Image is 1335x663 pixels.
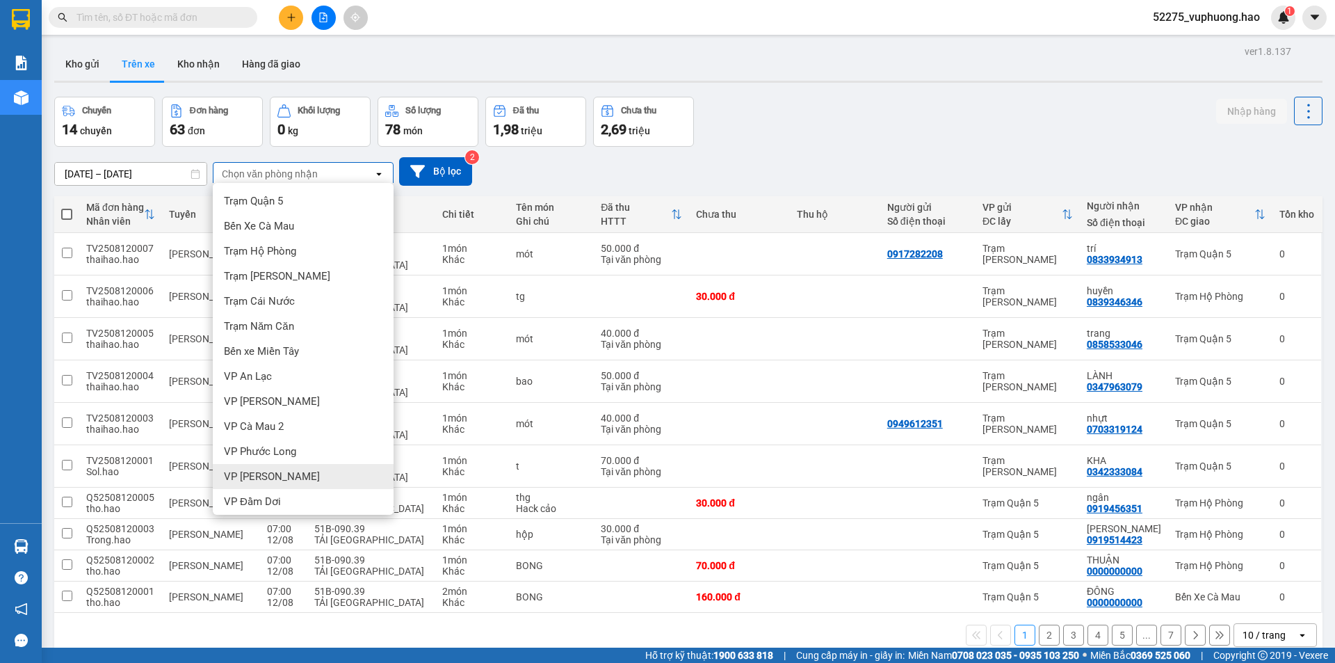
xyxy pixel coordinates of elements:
div: Khác [442,381,502,392]
span: triệu [629,125,650,136]
div: 0347963079 [1087,381,1142,392]
div: Trạm [PERSON_NAME] [982,285,1073,307]
div: HTTT [601,216,671,227]
button: Chưa thu2,69 triệu [593,97,694,147]
span: Trạm [PERSON_NAME] [224,269,330,283]
div: TẢI [GEOGRAPHIC_DATA] [314,566,429,577]
img: warehouse-icon [14,539,29,554]
button: Kho nhận [166,47,231,81]
span: Hỗ trợ kỹ thuật: [645,648,773,663]
div: 0342333084 [1087,466,1142,477]
div: Chi tiết [442,209,502,220]
div: VP nhận [1175,202,1254,213]
div: TV2508120006 [86,285,155,296]
div: ĐC lấy [982,216,1062,227]
strong: 0369 525 060 [1131,650,1190,661]
div: Trạm Quận 5 [1175,461,1265,472]
div: 0 [1279,529,1314,540]
div: 0 [1279,591,1314,602]
div: thaihao.hao [86,296,155,307]
ul: Menu [213,183,394,515]
div: Sol.hao [86,466,155,477]
div: thg [516,492,587,503]
div: thaihao.hao [86,424,155,435]
div: Người gửi [887,202,969,213]
div: Trạm [PERSON_NAME] [982,328,1073,350]
div: 0919456351 [1087,503,1142,514]
div: Chưa thu [621,106,656,115]
button: Trên xe [111,47,166,81]
div: 0 [1279,248,1314,259]
span: [PERSON_NAME] [169,497,243,509]
span: copyright [1258,650,1268,660]
img: warehouse-icon [14,90,29,105]
button: Số lượng78món [378,97,478,147]
div: thaihao.hao [86,254,155,265]
div: 0858533046 [1087,339,1142,350]
div: 50.000 đ [601,370,682,381]
div: TV2508120004 [86,370,155,381]
span: Trạm Cái Nước [224,294,295,308]
span: chuyến [80,125,112,136]
div: TV2508120003 [86,413,155,424]
th: Toggle SortBy [976,196,1080,233]
div: 0919514423 [1087,534,1142,545]
span: | [1201,648,1203,663]
div: Khác [442,566,502,577]
div: BONG [516,560,587,571]
span: đơn [188,125,205,136]
button: Chuyến14chuyến [54,97,155,147]
strong: 0708 023 035 - 0935 103 250 [952,650,1079,661]
div: ĐC giao [1175,216,1254,227]
span: notification [15,602,28,616]
span: VP [PERSON_NAME] [224,394,320,408]
div: ver 1.8.137 [1245,44,1291,59]
span: file-add [318,13,328,22]
div: 12/08 [267,597,300,608]
div: 40.000 đ [601,413,682,424]
div: 30.000 đ [696,497,783,509]
div: Đơn hàng [190,106,228,115]
div: Tại văn phòng [601,534,682,545]
div: Khác [442,597,502,608]
div: Khác [442,503,502,514]
div: Khác [442,424,502,435]
button: plus [279,6,303,30]
div: Thu hộ [797,209,873,220]
span: 52275_vuphuong.hao [1142,8,1271,26]
button: aim [343,6,368,30]
div: Q52508120003 [86,523,155,534]
span: [PERSON_NAME] [169,291,243,302]
div: TV2508120005 [86,328,155,339]
div: chí Linh [1087,523,1161,534]
div: Trạm Quận 5 [982,497,1073,509]
span: message [15,634,28,647]
div: ĐÔNG [1087,586,1161,597]
div: 70.000 đ [696,560,783,571]
button: Kho gửi [54,47,111,81]
div: Trạm Quận 5 [982,560,1073,571]
div: t [516,461,587,472]
div: 0000000000 [1087,566,1142,577]
div: Trạm Hộ Phòng [1175,291,1265,302]
div: TẢI [GEOGRAPHIC_DATA] [314,534,429,545]
div: 0 [1279,291,1314,302]
div: thaihao.hao [86,339,155,350]
div: VP gửi [982,202,1062,213]
div: Trạm Hộ Phòng [1175,497,1265,509]
div: Trạm Quận 5 [1175,248,1265,259]
span: [PERSON_NAME] [169,591,243,602]
span: caret-down [1309,11,1321,24]
div: 0949612351 [887,418,943,429]
div: 12/08 [267,566,300,577]
div: nhựt [1087,413,1161,424]
span: Miền Nam [908,648,1079,663]
div: 30.000 đ [696,291,783,302]
div: Trạm Hộ Phòng [1175,529,1265,540]
span: kg [288,125,298,136]
div: 1 món [442,554,502,566]
div: Bến Xe Cà Mau [1175,591,1265,602]
div: 30.000 đ [601,523,682,534]
div: 07:00 [267,586,300,597]
img: icon-new-feature [1277,11,1290,24]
